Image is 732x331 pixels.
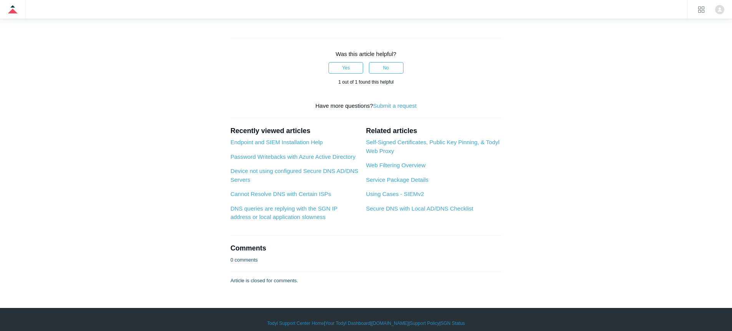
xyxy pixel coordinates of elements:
a: Using Cases - SIEMv2 [366,191,424,197]
h2: Comments [231,243,502,254]
h2: Related articles [366,126,501,136]
a: Cannot Resolve DNS with Certain ISPs [231,191,331,197]
a: Submit a request [373,102,417,109]
p: Article is closed for comments. [231,277,298,285]
h2: Recently viewed articles [231,126,359,136]
a: Secure DNS with Local AD/DNS Checklist [366,205,473,212]
a: Todyl Support Center Home [267,320,324,327]
a: Self-Signed Certificates, Public Key Pinning, & Todyl Web Proxy [366,139,499,154]
a: Device not using configured Secure DNS AD/DNS Servers [231,168,359,183]
button: This article was helpful [329,62,363,74]
button: This article was not helpful [369,62,403,74]
p: 0 comments [231,256,258,264]
a: SGN Status [441,320,465,327]
a: Service Package Details [366,176,428,183]
div: Have more questions? [231,102,502,110]
a: DNS queries are replying with the SGN IP address or local application slowness [231,205,337,221]
a: [DOMAIN_NAME] [372,320,408,327]
a: Support Policy [410,320,439,327]
a: Endpoint and SIEM Installation Help [231,139,323,145]
zd-hc-trigger: Click your profile icon to open the profile menu [715,5,724,14]
span: 1 out of 1 found this helpful [338,79,393,85]
img: user avatar [715,5,724,14]
div: | | | | [143,320,589,327]
a: Web Filtering Overview [366,162,425,168]
a: Password Writebacks with Azure Active Directory [231,153,356,160]
span: Was this article helpful? [336,51,397,57]
a: Your Todyl Dashboard [325,320,370,327]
